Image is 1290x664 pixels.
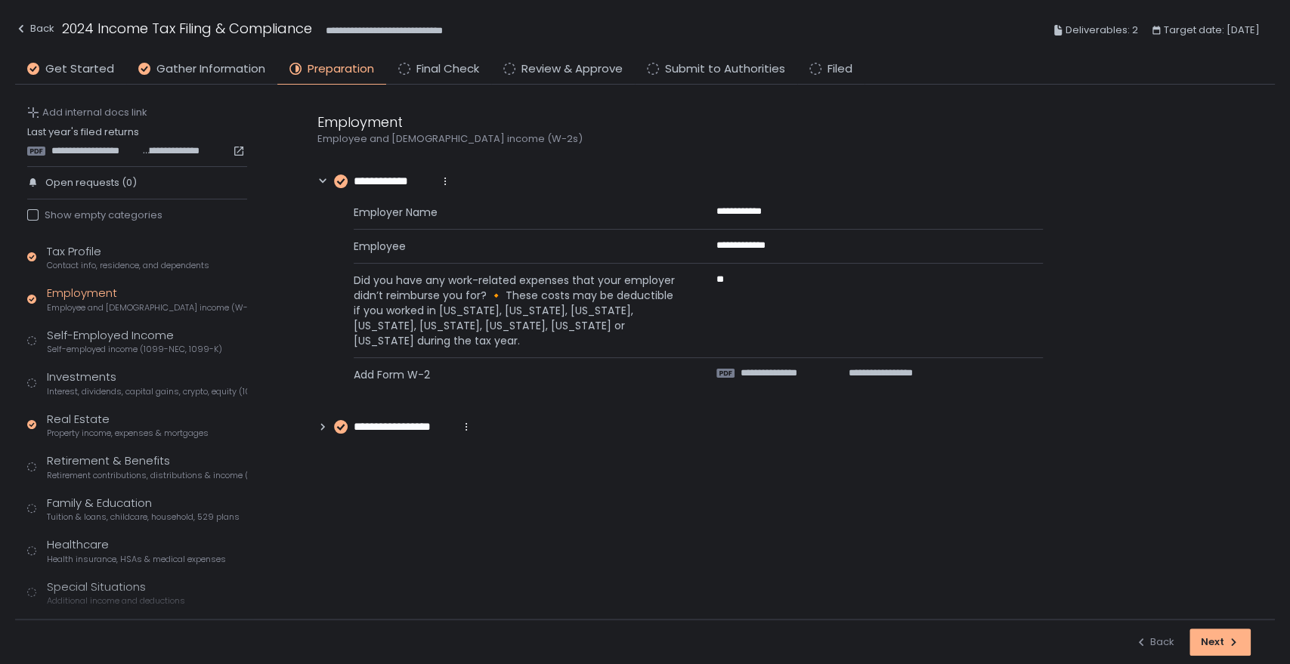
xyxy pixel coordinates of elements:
[47,470,247,481] span: Retirement contributions, distributions & income (1099-R, 5498)
[27,106,147,119] button: Add internal docs link
[47,554,226,565] span: Health insurance, HSAs & medical expenses
[1164,21,1260,39] span: Target date: [DATE]
[47,386,247,397] span: Interest, dividends, capital gains, crypto, equity (1099s, K-1s)
[1135,628,1174,656] button: Back
[317,132,1043,146] div: Employee and [DEMOGRAPHIC_DATA] income (W-2s)
[47,344,222,355] span: Self-employed income (1099-NEC, 1099-K)
[47,511,240,523] span: Tuition & loans, childcare, household, 529 plans
[47,428,209,439] span: Property income, expenses & mortgages
[47,327,222,356] div: Self-Employed Income
[15,20,54,38] div: Back
[156,60,265,78] span: Gather Information
[317,112,1043,132] div: Employment
[354,273,680,348] span: Did you have any work-related expenses that your employer didn’t reimburse you for? 🔸 These costs...
[665,60,785,78] span: Submit to Authorities
[45,176,137,190] span: Open requests (0)
[308,60,374,78] span: Preparation
[354,239,680,254] span: Employee
[47,302,247,313] span: Employee and [DEMOGRAPHIC_DATA] income (W-2s)
[47,260,209,271] span: Contact info, residence, and dependents
[47,595,185,607] span: Additional income and deductions
[521,60,623,78] span: Review & Approve
[1201,635,1239,649] div: Next
[354,205,680,220] span: Employer Name
[15,18,54,43] button: Back
[47,495,240,523] div: Family & Education
[47,369,247,397] div: Investments
[1066,21,1138,39] span: Deliverables: 2
[47,452,247,481] div: Retirement & Benefits
[416,60,479,78] span: Final Check
[47,536,226,565] div: Healthcare
[47,285,247,313] div: Employment
[47,411,209,440] div: Real Estate
[354,367,680,382] span: Add Form W-2
[62,18,312,39] h1: 2024 Income Tax Filing & Compliance
[828,60,852,78] span: Filed
[27,125,247,157] div: Last year's filed returns
[45,60,114,78] span: Get Started
[1135,635,1174,649] div: Back
[1189,628,1251,656] button: Next
[47,579,185,607] div: Special Situations
[47,243,209,272] div: Tax Profile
